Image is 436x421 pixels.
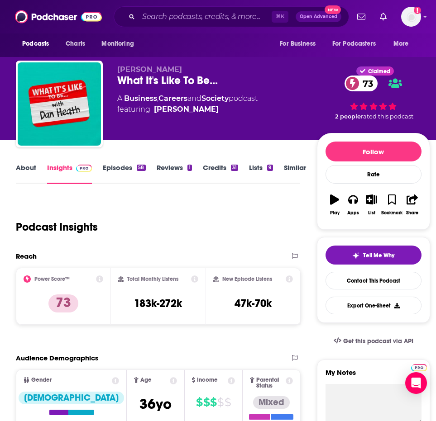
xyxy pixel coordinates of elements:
button: open menu [326,35,389,52]
span: Gender [31,377,52,383]
a: Business [124,94,157,103]
a: Show notifications dropdown [376,9,390,24]
span: $ [225,395,231,410]
div: Mixed [253,396,290,409]
a: 73 [345,76,378,91]
a: Charts [60,35,91,52]
div: 31 [231,165,238,171]
div: A podcast [117,93,258,115]
button: Bookmark [381,189,403,221]
button: Apps [344,189,362,221]
div: Play [330,210,340,216]
span: featuring [117,104,258,115]
a: Similar [284,163,306,184]
div: Open Intercom Messenger [405,372,427,394]
button: open menu [95,35,145,52]
span: $ [210,395,216,410]
a: Credits31 [203,163,238,184]
div: 9 [267,165,273,171]
a: Get this podcast via API [326,330,421,352]
img: Podchaser Pro [76,165,92,172]
span: Get this podcast via API [343,337,413,345]
div: Share [406,210,418,216]
svg: Add a profile image [414,7,421,14]
button: Follow [326,142,422,161]
button: tell me why sparkleTell Me Why [326,246,422,265]
span: For Business [280,38,316,50]
p: 73 [48,294,78,312]
span: For Podcasters [332,38,376,50]
span: [PERSON_NAME] [117,65,182,74]
span: Charts [66,38,85,50]
button: open menu [273,35,327,52]
img: Podchaser - Follow, Share and Rate Podcasts [15,8,102,25]
span: Parental Status [256,377,284,389]
span: Podcasts [22,38,49,50]
h2: New Episode Listens [222,276,272,282]
span: , [157,94,158,103]
label: My Notes [326,368,422,384]
button: open menu [16,35,61,52]
a: Reviews1 [157,163,192,184]
div: 58 [137,165,145,171]
a: Episodes58 [103,163,145,184]
a: About [16,163,36,184]
a: Dan Heath [154,104,219,115]
span: and [187,94,201,103]
button: open menu [387,35,420,52]
button: Share [403,189,422,221]
span: Monitoring [101,38,134,50]
div: Apps [347,210,359,216]
h3: 183k-272k [134,297,182,310]
span: Age [140,377,152,383]
img: What It's Like To Be... [18,62,101,146]
button: Play [326,189,344,221]
span: Open Advanced [300,14,337,19]
a: Careers [158,94,187,103]
h2: Reach [16,252,37,260]
div: List [368,210,375,216]
img: User Profile [401,7,421,27]
h3: 47k-70k [235,297,272,310]
button: Export One-Sheet [326,297,422,314]
span: Income [197,377,218,383]
button: List [362,189,381,221]
span: $ [217,395,224,410]
a: Show notifications dropdown [354,9,369,24]
span: $ [196,395,202,410]
button: Show profile menu [401,7,421,27]
div: Search podcasts, credits, & more... [114,6,349,27]
button: Open AdvancedNew [296,11,341,22]
span: 73 [354,76,378,91]
span: rated this podcast [361,113,413,120]
span: Tell Me Why [363,252,394,259]
div: 1 [187,165,192,171]
a: Lists9 [249,163,273,184]
span: ⌘ K [272,11,288,23]
a: Pro website [411,363,427,371]
span: More [393,38,409,50]
h2: Total Monthly Listens [127,276,178,282]
h2: Power Score™ [34,276,70,282]
span: New [325,5,341,14]
span: 36 yo [139,395,172,413]
span: Logged in as Isla [401,7,421,27]
a: Society [201,94,229,103]
img: tell me why sparkle [352,252,359,259]
input: Search podcasts, credits, & more... [139,9,272,24]
h2: Audience Demographics [16,354,98,362]
span: $ [203,395,210,410]
span: 2 people [335,113,361,120]
span: Claimed [368,69,390,74]
div: Bookmark [381,210,402,216]
img: Podchaser Pro [411,364,427,371]
a: InsightsPodchaser Pro [47,163,92,184]
div: Claimed73 2 peoplerated this podcast [317,65,430,121]
div: [DEMOGRAPHIC_DATA] [19,392,124,404]
h1: Podcast Insights [16,220,98,234]
div: Rate [326,165,422,184]
a: Contact This Podcast [326,272,422,289]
